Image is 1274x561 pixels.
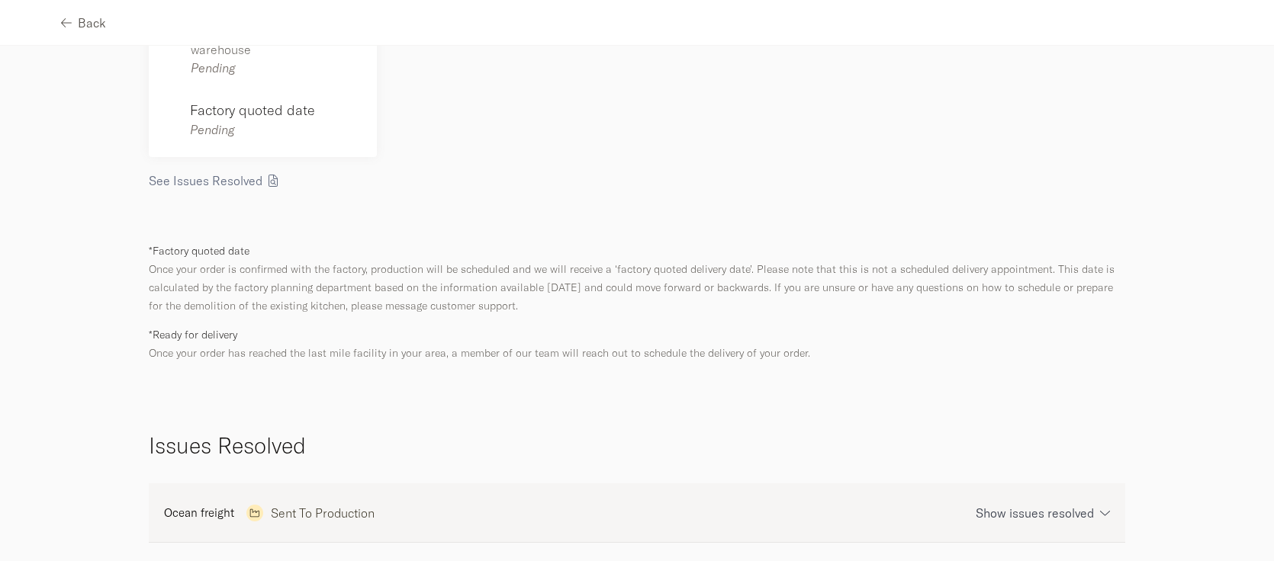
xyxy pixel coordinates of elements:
[191,59,359,77] p: Pending
[149,163,278,197] button: See Issues Resolved
[976,507,1094,519] span: Show issues resolved
[149,325,1125,344] p: *Ready for delivery
[190,120,359,139] p: Pending
[164,504,234,522] p: Ocean freight
[149,242,1125,260] p: *Factory quoted date
[271,504,375,522] p: Sent to Production
[149,429,1125,462] h3: Issues Resolved
[61,5,106,40] button: Back
[149,260,1125,315] p: Once your order is confirmed with the factory, production will be scheduled and we will receive a...
[149,175,262,187] span: See Issues Resolved
[190,100,359,120] h6: Factory quoted date
[976,495,1110,530] button: Show issues resolved
[149,344,1125,362] p: Once your order has reached the last mile facility in your area, a member of our team will reach ...
[78,17,106,29] span: Back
